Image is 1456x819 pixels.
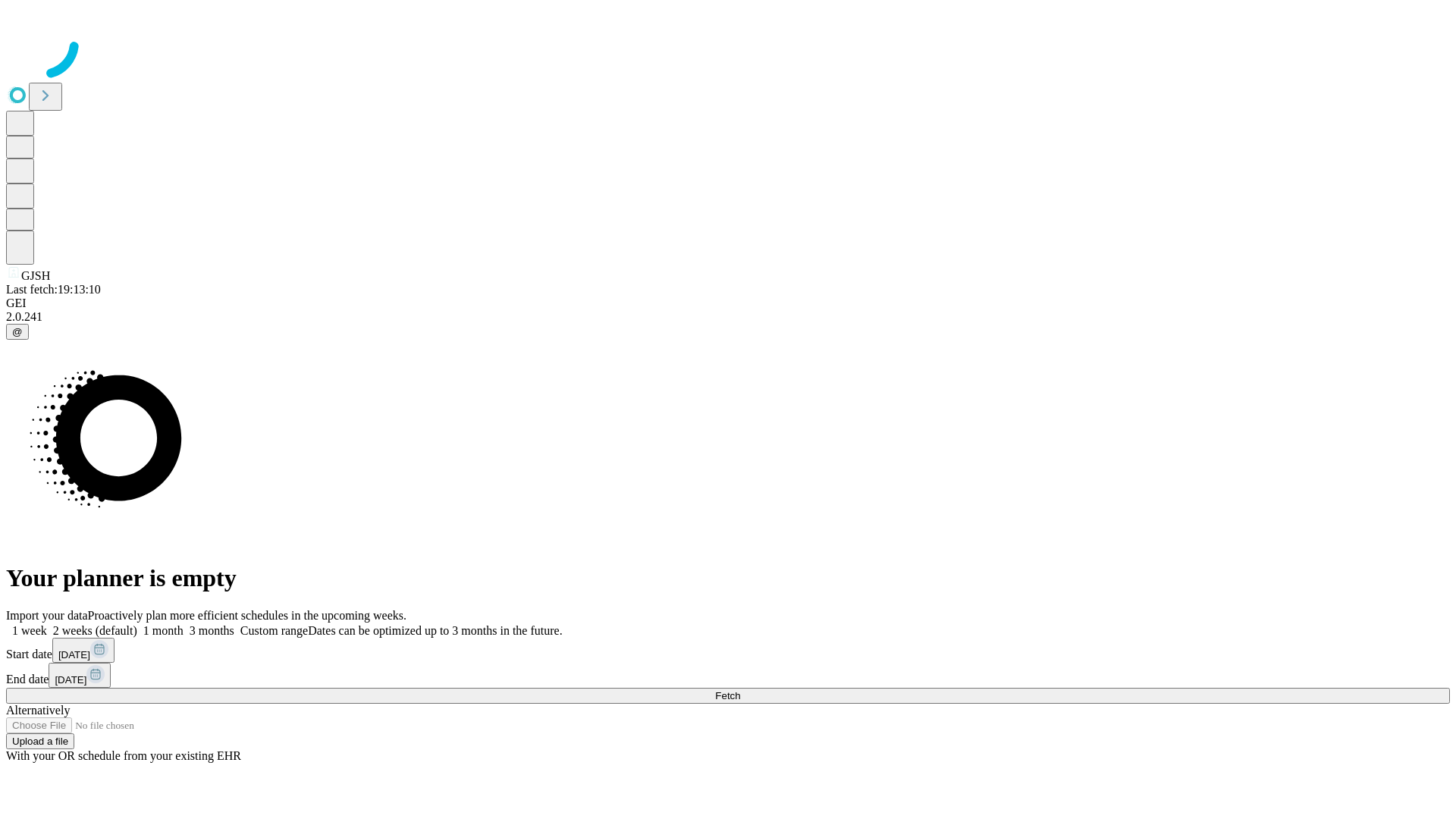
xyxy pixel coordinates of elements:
[6,663,1450,688] div: End date
[12,326,23,337] span: @
[53,624,137,637] span: 2 weeks (default)
[143,624,184,637] span: 1 month
[21,269,50,282] span: GJSH
[6,749,241,762] span: With your OR schedule from your existing EHR
[6,704,70,717] span: Alternatively
[6,310,1450,324] div: 2.0.241
[240,624,308,637] span: Custom range
[6,297,1450,310] div: GEI
[6,733,74,749] button: Upload a file
[308,624,562,637] span: Dates can be optimized up to 3 months in the future.
[12,624,47,637] span: 1 week
[6,609,88,622] span: Import your data
[190,624,234,637] span: 3 months
[52,638,115,663] button: [DATE]
[58,649,90,661] span: [DATE]
[6,688,1450,704] button: Fetch
[715,690,740,701] span: Fetch
[88,609,406,622] span: Proactively plan more efficient schedules in the upcoming weeks.
[6,324,29,340] button: @
[6,638,1450,663] div: Start date
[49,663,111,688] button: [DATE]
[6,564,1450,592] h1: Your planner is empty
[55,674,86,686] span: [DATE]
[6,283,101,296] span: Last fetch: 19:13:10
